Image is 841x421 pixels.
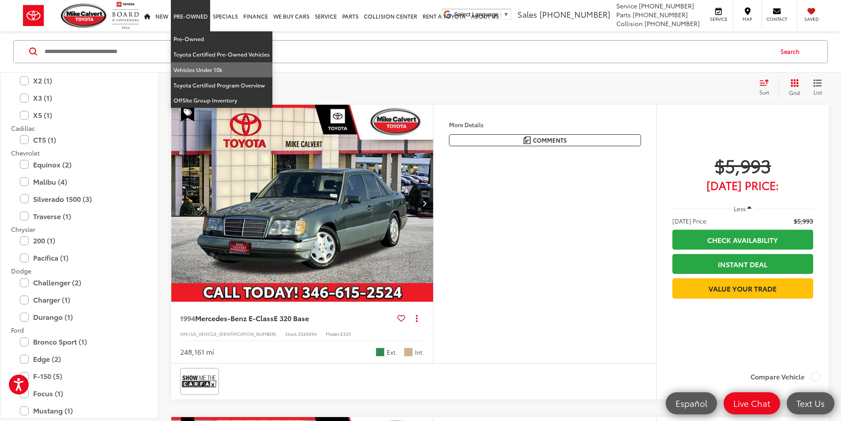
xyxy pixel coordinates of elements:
span: Ford [11,326,24,335]
span: dropdown dots [416,315,418,322]
label: Mustang (1) [20,403,139,418]
span: Parts [616,10,631,19]
label: Charger (1) [20,292,139,308]
span: Service [709,16,728,22]
a: Live Chat [724,392,780,414]
div: 1994 Mercedes-Benz E-Class E 320 Base 0 [171,105,434,302]
a: Toyota Certified Pre-Owned Vehicles [171,47,272,62]
span: Green [376,348,385,357]
span: Español [671,398,712,409]
button: Select sort value [755,79,779,96]
a: Value Your Trade [672,278,813,298]
img: Mike Calvert Toyota [61,4,108,28]
span: [PHONE_NUMBER] [633,10,688,19]
span: Less [734,205,746,212]
span: Model: [326,330,340,337]
span: Ext. [387,348,397,357]
span: Chevrolet [11,148,40,157]
span: [DATE] Price: [672,181,813,190]
a: Check Availability [672,230,813,250]
span: List [813,88,822,96]
label: X2 (1) [20,73,139,88]
span: [US_VEHICLE_IDENTIFICATION_NUMBER] [189,330,276,337]
span: 254589A [298,330,317,337]
div: 248,161 mi [180,347,214,357]
button: Next image [415,188,433,219]
label: Bronco Sport (1) [20,334,139,349]
span: Dodge [11,267,31,276]
span: $5,993 [672,154,813,176]
span: Mercedes-Benz E-Class [195,313,274,323]
a: OffSite Group Inventory [171,93,272,108]
span: Tan [404,348,413,357]
label: CT5 (1) [20,132,139,148]
img: 1994 Mercedes-Benz E-Class E 320 Base [171,105,434,302]
a: Pre-Owned [171,31,272,47]
span: Service [616,1,637,10]
label: F-150 (5) [20,368,139,384]
button: Grid View [779,79,807,96]
span: Sort [759,88,769,96]
img: Comments [524,137,531,144]
span: $5,993 [794,216,813,225]
span: Int. [415,348,424,357]
span: E 320 Base [274,313,309,323]
label: Durango (1) [20,310,139,325]
label: Pacifica (1) [20,250,139,266]
a: Instant Deal [672,254,813,274]
span: Special [181,105,194,121]
a: 1994Mercedes-Benz E-ClassE 320 Base [180,313,394,323]
label: 200 (1) [20,233,139,249]
a: Toyota Certified Program Overview [171,78,272,93]
span: 1994 [180,313,195,323]
span: Map [738,16,757,22]
label: Compare Vehicle [750,372,820,381]
label: Edge (2) [20,351,139,367]
span: [PHONE_NUMBER] [539,8,610,20]
span: Comments [533,136,567,144]
span: Cadillac [11,124,35,133]
a: 1994 Mercedes-Benz E-Class E 320 Base1994 Mercedes-Benz E-Class E 320 Base1994 Mercedes-Benz E-Cl... [171,105,434,302]
label: X3 (1) [20,90,139,106]
span: Saved [802,16,821,22]
h4: More Details [449,121,641,128]
span: Grid [789,89,800,96]
span: [PHONE_NUMBER] [645,19,700,28]
label: Malibu (4) [20,174,139,190]
span: [DATE] Price: [672,216,708,225]
span: ▼ [503,11,509,18]
span: Live Chat [729,398,775,409]
label: Silverado 1500 (3) [20,191,139,207]
label: Challenger (2) [20,275,139,291]
img: View CARFAX report [182,370,217,393]
button: Actions [409,311,424,326]
input: Search by Make, Model, or Keyword [44,41,772,62]
span: Text Us [792,398,829,409]
label: X5 (1) [20,107,139,123]
label: Traverse (1) [20,209,139,224]
a: Text Us [787,392,834,414]
a: Español [666,392,717,414]
span: Collision [616,19,643,28]
a: Vehicles Under 10k [171,62,272,78]
label: Focus (1) [20,386,139,401]
span: Stock: [285,330,298,337]
label: Equinox (2) [20,157,139,172]
span: [PHONE_NUMBER] [639,1,694,10]
button: Comments [449,134,641,146]
span: Chrysler [11,225,35,234]
span: E320 [340,330,351,337]
span: Sales [517,8,537,20]
span: Contact [766,16,787,22]
button: Less [730,201,756,216]
span: VIN: [180,330,189,337]
button: List View [807,79,829,96]
button: Search [772,41,812,63]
